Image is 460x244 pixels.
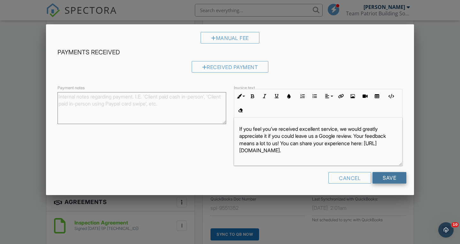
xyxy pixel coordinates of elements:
button: Colors [283,90,295,102]
div: Received Payment [192,61,269,73]
button: Bold (⌘B) [246,90,258,102]
div: Manual Fee [201,32,259,43]
button: Italic (⌘I) [258,90,271,102]
button: Insert Link (⌘K) [334,90,347,102]
div: Cancel [328,172,371,184]
button: Clear Formatting [234,104,246,116]
button: Underline (⌘U) [271,90,283,102]
button: Insert Image (⌘P) [347,90,359,102]
button: Ordered List [296,90,309,102]
button: Inline Style [234,90,246,102]
button: Unordered List [309,90,321,102]
span: 10 [451,222,459,227]
button: Align [322,90,334,102]
button: Insert Video [359,90,371,102]
a: Received Payment [192,66,269,72]
h4: Payments Received [57,48,402,57]
label: Payment notes [57,85,85,91]
input: Save [372,172,406,184]
a: Manual Fee [201,36,259,43]
button: Insert Table [371,90,383,102]
button: Code View [385,90,397,102]
p: If you feel you’ve received excellent service, we would greatly appreciate it if you could leave ... [239,125,397,154]
label: Invoice text [234,85,255,91]
iframe: Intercom live chat [438,222,454,238]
